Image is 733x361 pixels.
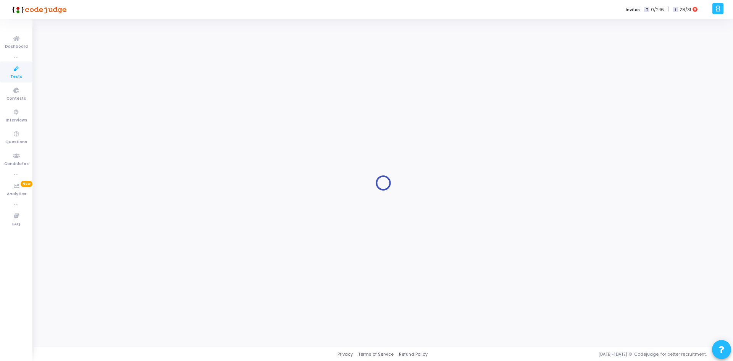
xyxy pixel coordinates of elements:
[21,181,32,187] span: New
[4,161,29,167] span: Candidates
[651,6,664,13] span: 0/246
[399,351,428,358] a: Refund Policy
[673,7,678,13] span: I
[6,96,26,102] span: Contests
[5,44,28,50] span: Dashboard
[668,5,669,13] span: |
[644,7,649,13] span: T
[5,139,27,146] span: Questions
[10,74,22,80] span: Tests
[626,6,641,13] label: Invites:
[680,6,691,13] span: 28/31
[12,221,20,228] span: FAQ
[10,2,67,17] img: logo
[6,117,27,124] span: Interviews
[337,351,353,358] a: Privacy
[428,351,723,358] div: [DATE]-[DATE] © Codejudge, for better recruitment.
[7,191,26,197] span: Analytics
[358,351,394,358] a: Terms of Service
